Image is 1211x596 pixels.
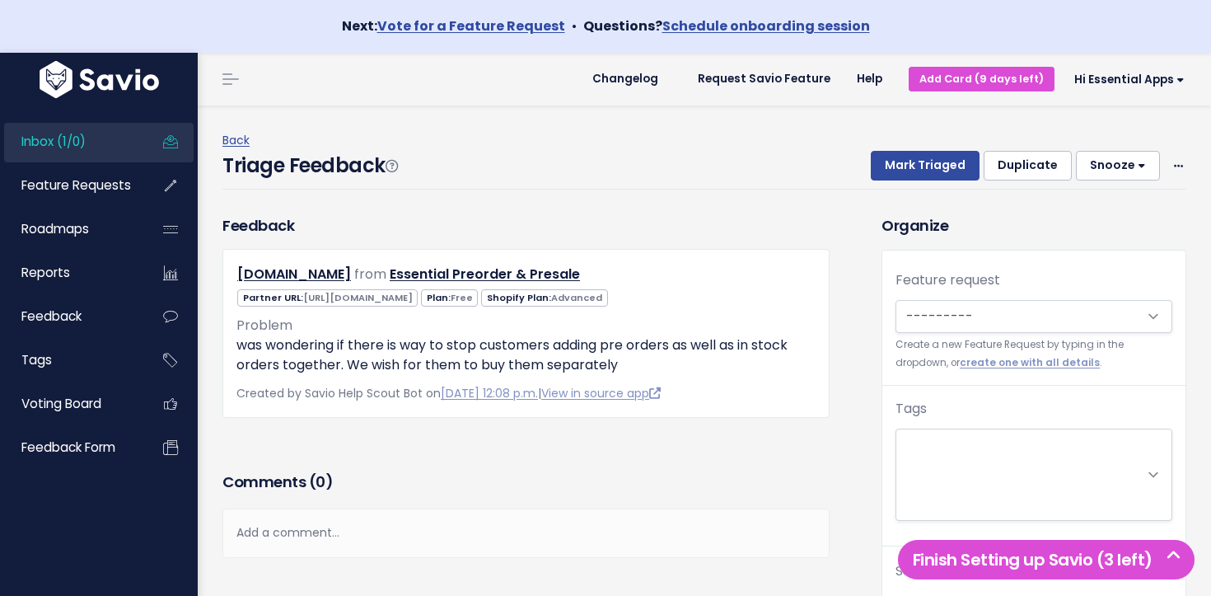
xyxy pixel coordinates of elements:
button: Mark Triaged [871,151,980,181]
strong: Questions? [583,16,870,35]
span: from [354,265,386,284]
span: Hi Essential Apps [1074,73,1185,86]
h3: Organize [881,214,1186,237]
label: Tags [895,399,927,419]
p: was wondering if there is way to stop customers adding pre orders as well as in stock orders toge... [236,336,816,375]
span: Free [451,291,473,304]
span: Created by Savio Help Scout Bot on | [236,385,661,401]
strong: Next: [342,16,565,35]
a: Add Card (9 days left) [909,67,1054,91]
span: • [572,16,577,35]
span: Feature Requests [21,176,131,194]
a: create one with all details [960,356,1100,369]
a: Reports [4,254,137,292]
a: Roadmaps [4,210,137,248]
span: 0 [316,472,325,492]
span: Inbox (1/0) [21,133,86,150]
span: Advanced [551,291,602,304]
span: Feedback form [21,439,115,456]
a: Feature Requests [4,167,137,204]
span: Problem [236,316,292,335]
span: [URL][DOMAIN_NAME] [303,291,413,304]
button: Duplicate [984,151,1072,181]
a: Schedule onboarding session [662,16,870,35]
span: Voting Board [21,395,101,412]
button: Snooze [1076,151,1160,181]
a: Request Savio Feature [685,67,844,92]
img: logo-white.9d6f32f41409.svg [35,61,163,98]
a: Essential Preorder & Presale [390,265,580,284]
label: Feature request [895,270,1000,290]
span: Shopify Plan: [481,289,607,307]
span: Changelog [592,73,658,85]
a: Tags [4,341,137,379]
h3: Comments ( ) [222,471,830,494]
div: Add a comment... [222,509,830,557]
a: Back [222,132,250,148]
a: Voting Board [4,385,137,423]
a: Vote for a Feature Request [377,16,565,35]
span: Plan: [421,289,478,307]
a: Hi Essential Apps [1054,67,1198,92]
small: Create a new Feature Request by typing in the dropdown, or . [895,336,1172,372]
a: Help [844,67,895,92]
span: Tags [21,351,52,368]
h4: Triage Feedback [222,151,397,181]
h3: Feedback [222,214,294,237]
span: Roadmaps [21,220,89,237]
h5: Finish Setting up Savio (3 left) [905,547,1187,572]
span: Partner URL: [237,289,418,307]
a: Inbox (1/0) [4,123,137,161]
a: Feedback [4,298,137,336]
span: Reports [21,264,70,281]
a: Feedback form [4,429,137,467]
span: Feedback [21,307,82,325]
a: [DOMAIN_NAME] [237,265,351,284]
a: [DATE] 12:08 p.m. [441,385,538,401]
span: Subscribers [895,561,972,580]
a: View in source app [541,385,661,401]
